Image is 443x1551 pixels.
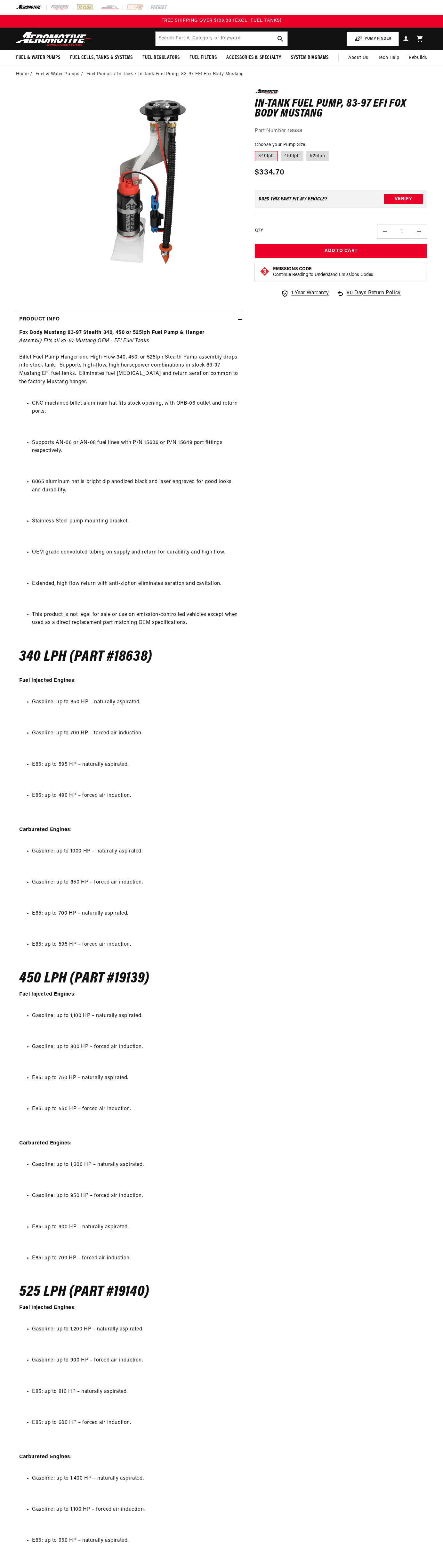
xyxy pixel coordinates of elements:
[226,54,281,61] span: Accessories & Specialty
[32,698,239,707] li: Gasoline: up to 850 HP – naturally aspirated.
[255,151,278,161] label: 340lph
[11,50,65,65] summary: Fuel & Water Pumps
[19,1123,239,1156] p: :
[255,127,427,135] div: Part Number:
[19,669,239,693] p: :
[19,330,205,335] strong: Fox Body Mustang 83-97 Stealth 340, 450 or 525lph Fuel Pump & Hanger
[32,1223,239,1232] li: E85: up to 900 HP – naturally aspirated.
[273,266,373,278] button: Emissions CodeContinue Reading to Understand Emissions Codes
[384,194,423,204] button: Verify
[19,650,239,664] h4: 340 LPH (Part #18638)
[288,128,302,133] strong: 18638
[32,847,239,856] li: Gasoline: up to 1000 HP – naturally aspirated.
[32,1356,239,1365] li: Gasoline: up to 900 HP – forced air induction.
[19,1304,239,1320] p: :
[347,289,401,304] span: 90 Days Return Policy
[348,55,368,60] span: About Us
[32,400,239,416] li: CNC machined billet aluminum hat fits stock opening, with ORB-06 outlet and return ports.
[336,289,401,304] a: 90 Days Return Policy
[32,729,239,738] li: Gasoline: up to 700 HP – forced air induction.
[404,50,432,66] summary: Rebuilds
[19,1285,239,1299] h4: 525 LPH (Part #19140)
[138,50,185,65] summary: Fuel Regulators
[86,71,112,78] a: Fuel Pumps
[32,941,239,949] li: E85: up to 595 HP – forced air induction.
[259,197,327,202] div: Does This part fit My vehicle?
[255,228,263,233] label: QTY
[117,71,138,78] li: In-Tank
[32,878,239,887] li: Gasoline: up to 850 HP – forced air induction.
[32,1325,239,1334] li: Gasoline: up to 1,200 HP – naturally aspirated.
[255,141,307,148] legend: Choose your Pump Size:
[19,1454,70,1459] strong: Carbureted Engines
[32,478,239,494] li: 6065 aluminum hat is bright dip anodized black and laser engraved for good looks and durability.
[281,151,303,161] label: 450lph
[255,167,285,178] span: $334.70
[273,272,373,278] p: Continue Reading to Understand Emissions Codes
[409,54,427,61] span: Rebuilds
[19,315,60,324] h2: Product Info
[373,50,404,66] summary: Tech Help
[281,289,329,297] a: 1 Year Warranty
[14,31,94,46] img: Aeromotive
[32,580,239,588] li: Extended, high flow return with anti-siphon eliminates aeration and cavitation.
[343,50,373,66] a: About Us
[221,50,286,65] summary: Accessories & Specialty
[142,54,180,61] span: Fuel Regulators
[161,18,282,23] span: FREE SHIPPING OVER $109.00 (EXCL. FUEL TANKS)
[19,809,239,842] p: :
[19,1436,239,1469] p: :
[19,1141,70,1146] strong: Carbureted Engines
[19,827,70,832] strong: Carbureted Engines
[138,71,244,78] li: In-Tank Fuel Pump, 83-97 EFI Fox Body Mustang
[32,1254,239,1263] li: E85: up to 700 HP – forced air induction.
[378,54,399,61] span: Tech Help
[32,1537,239,1545] li: E85: up to 950 HP – naturally aspirated.
[32,1074,239,1082] li: E85: up to 750 HP – naturally aspirated.
[16,89,242,297] media-gallery: Gallery Viewer
[32,1506,239,1514] li: Gasoline: up to 1,100 HP – forced air induction.
[32,1419,239,1427] li: E85: up to 600 HP – forced air induction.
[70,54,133,61] span: Fuel Cells, Tanks & Systems
[286,50,334,65] summary: System Diagrams
[32,439,239,455] li: Supports AN-06 or AN-08 fuel lines with P/N 15606 or P/N 15649 port fittings respectively.
[19,1305,74,1310] strong: Fuel Injected Engines
[65,50,138,65] summary: Fuel Cells, Tanks & Systems
[36,71,80,78] a: Fuel & Water Pumps
[19,338,149,343] em: Assembly Fits all 83-97 Mustang OEM - EFI Fuel Tanks
[347,32,399,46] button: PUMP FINDER
[156,32,288,46] input: Search by Part Number, Category or Keyword
[291,54,329,61] span: System Diagrams
[32,1474,239,1483] li: Gasoline: up to 1,400 HP – naturally aspirated.
[32,1192,239,1200] li: Gasoline: up to 950 HP – forced air induction.
[255,244,427,258] button: Add to Cart
[32,761,239,769] li: E85: up to 595 HP – naturally aspirated.
[19,972,239,985] h4: 450 LPH (Part #19139)
[32,1012,239,1020] li: Gasoline: up to 1,100 HP – naturally aspirated.
[32,909,239,918] li: E85: up to 700 HP – naturally aspirated.
[32,517,239,526] li: Stainless Steel pump mounting bracket.
[32,1161,239,1169] li: Gasoline: up to 1,300 HP – naturally aspirated.
[19,992,74,997] strong: Fuel Injected Engines
[16,71,28,78] a: Home
[16,310,242,329] summary: Product Info
[273,267,312,271] strong: Emissions Code
[19,990,239,1007] p: :
[189,54,217,61] span: Fuel Filters
[16,71,427,78] nav: breadcrumbs
[32,1388,239,1396] li: E85: up to 810 HP – naturally aspirated.
[273,32,287,46] button: search button
[16,54,60,61] span: Fuel & Water Pumps
[19,678,74,683] strong: Fuel Injected Engines
[260,266,270,277] img: Emissions code
[185,50,221,65] summary: Fuel Filters
[32,792,239,800] li: E85: up to 490 HP – forced air induction.
[255,99,427,119] h1: In-Tank Fuel Pump, 83-97 EFI Fox Body Mustang
[32,611,239,627] li: This product is not legal for sale or use on emission-controlled vehicles except when used as a d...
[32,548,239,557] li: OEM grade convoluted tubing on supply and return for durability and high flow.
[306,151,329,161] label: 525lph
[32,1043,239,1051] li: Gasoline: up to 800 HP – forced air induction.
[32,1105,239,1113] li: E85: up to 550 HP – forced air induction.
[19,329,239,394] p: Billet Fuel Pump Hanger and High Flow 340, 450, or 525lph Stealth Pump assembly drops into stock ...
[291,289,329,297] span: 1 Year Warranty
